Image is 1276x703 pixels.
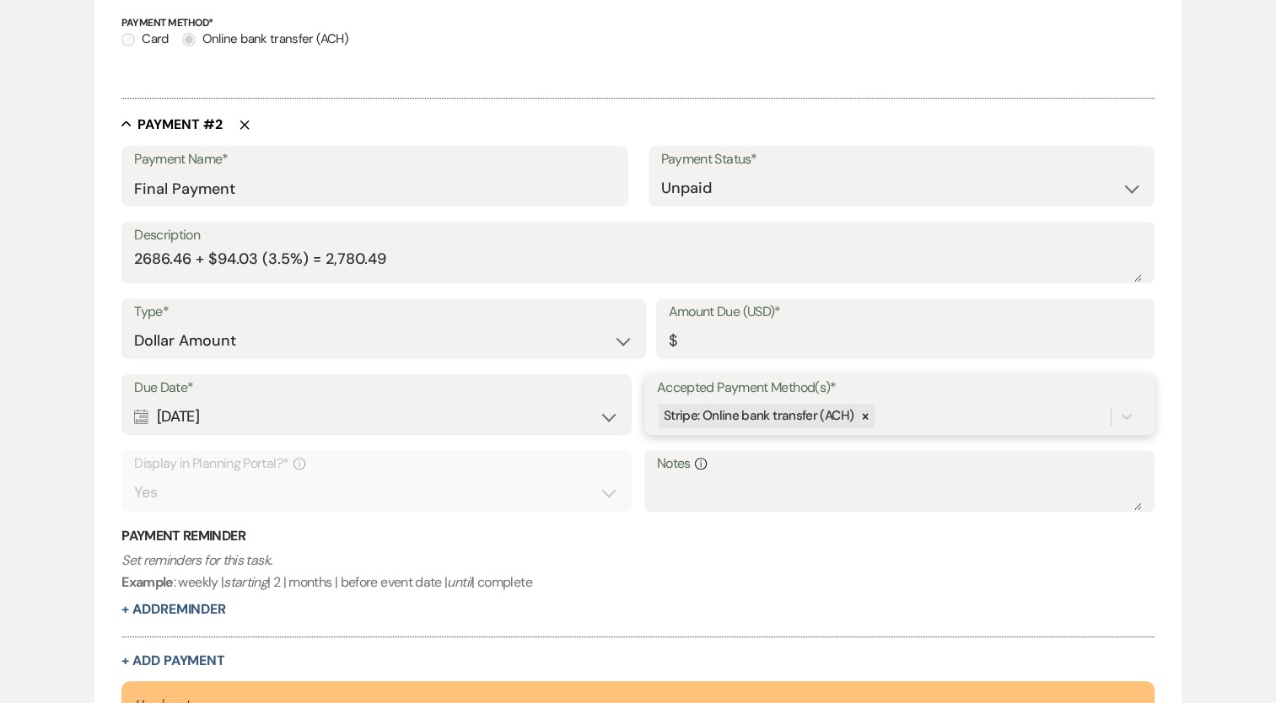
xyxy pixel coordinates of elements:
[121,603,226,616] button: + AddReminder
[134,300,633,325] label: Type*
[134,376,619,400] label: Due Date*
[657,376,1142,400] label: Accepted Payment Method(s)*
[121,115,223,132] button: Payment #2
[669,330,676,352] div: $
[121,33,135,46] input: Card
[223,573,267,591] i: starting
[137,115,223,134] h5: Payment # 2
[134,248,1142,282] textarea: 2686.46 + $94.03 (3.5%) = 2,780.49
[121,527,1155,545] h3: Payment Reminder
[134,400,619,433] div: [DATE]
[182,28,348,51] label: Online bank transfer (ACH)
[447,573,471,591] i: until
[134,148,615,172] label: Payment Name*
[121,551,272,569] i: Set reminders for this task.
[121,15,1155,31] p: Payment Method*
[657,452,1142,476] label: Notes
[121,654,225,668] button: + Add Payment
[121,28,168,51] label: Card
[661,148,1142,172] label: Payment Status*
[134,452,619,476] label: Display in Planning Portal?*
[669,300,1142,325] label: Amount Due (USD)*
[182,33,196,46] input: Online bank transfer (ACH)
[134,223,1142,248] label: Description
[121,550,1155,593] p: : weekly | | 2 | months | before event date | | complete
[664,407,853,424] span: Stripe: Online bank transfer (ACH)
[121,573,174,591] b: Example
